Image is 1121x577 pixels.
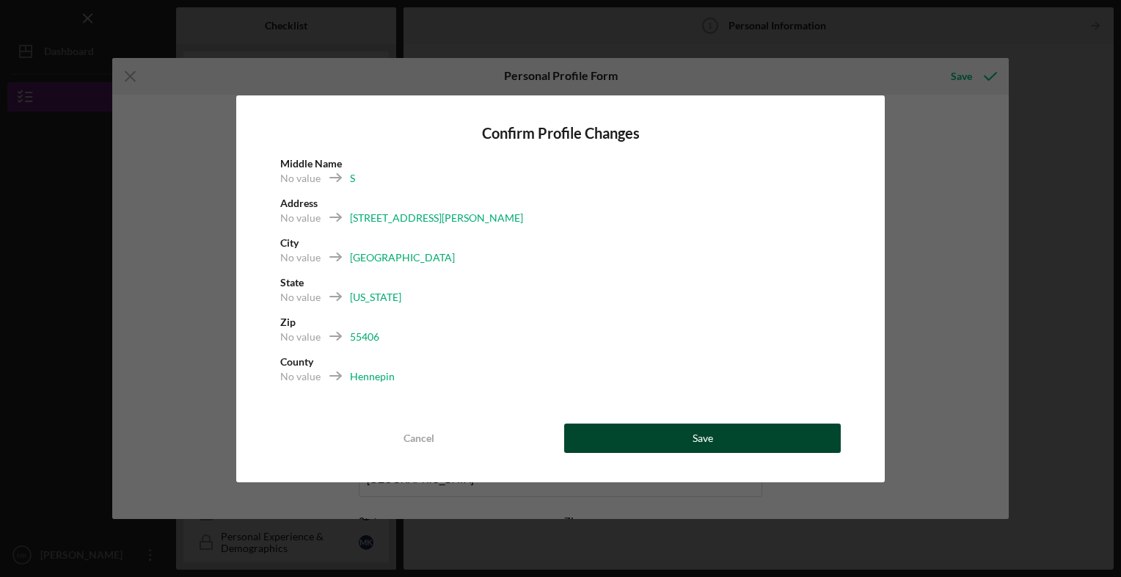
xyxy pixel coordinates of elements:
[693,424,713,453] div: Save
[280,157,342,170] b: Middle Name
[280,316,296,328] b: Zip
[564,424,841,453] button: Save
[404,424,434,453] div: Cancel
[350,330,379,344] div: 55406
[280,276,304,288] b: State
[350,211,523,225] div: [STREET_ADDRESS][PERSON_NAME]
[280,125,841,142] h4: Confirm Profile Changes
[280,197,318,209] b: Address
[280,330,321,344] div: No value
[280,424,557,453] button: Cancel
[280,355,313,368] b: County
[350,290,401,305] div: [US_STATE]
[350,369,395,384] div: Hennepin
[280,290,321,305] div: No value
[350,171,355,186] div: S
[280,211,321,225] div: No value
[280,369,321,384] div: No value
[350,250,455,265] div: [GEOGRAPHIC_DATA]
[280,250,321,265] div: No value
[280,171,321,186] div: No value
[280,236,299,249] b: City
